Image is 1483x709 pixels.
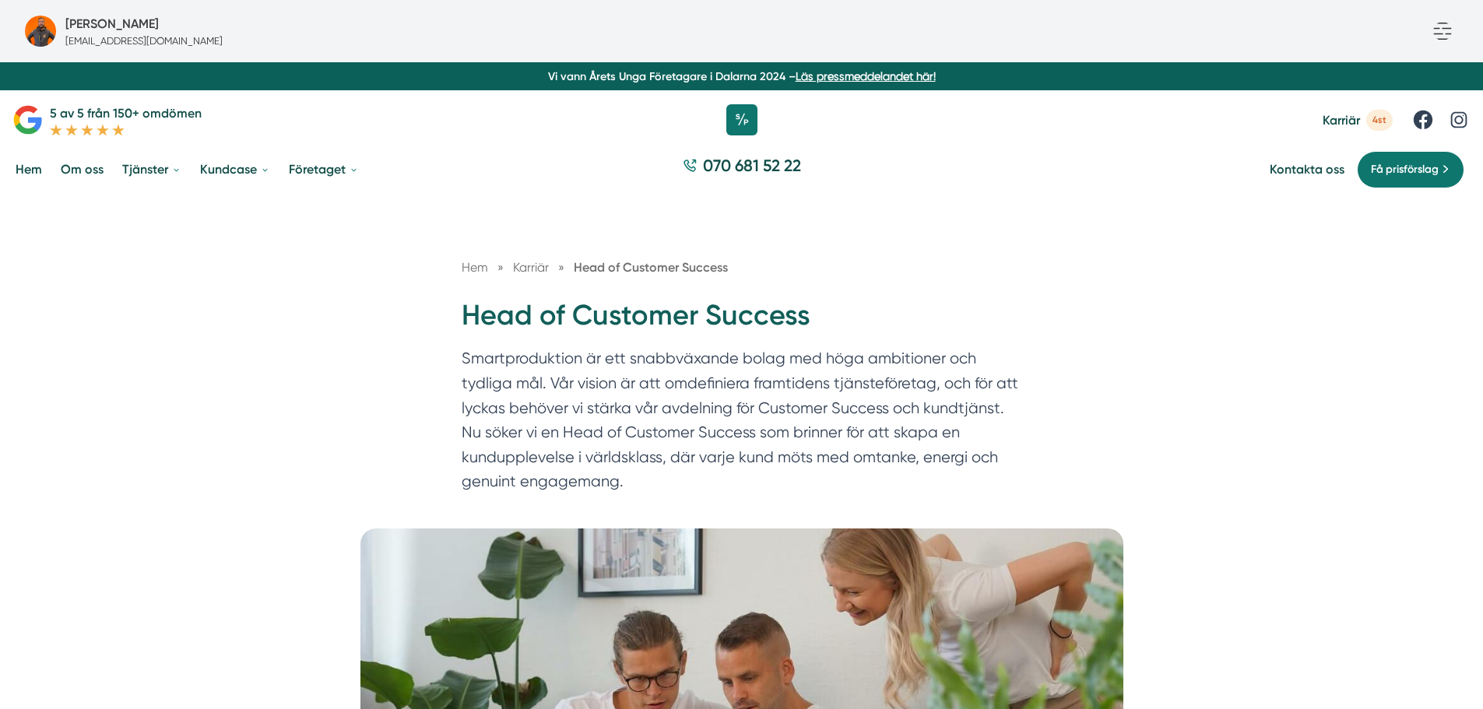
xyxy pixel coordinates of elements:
[1366,110,1393,131] span: 4st
[1270,162,1344,177] a: Kontakta oss
[676,154,807,184] a: 070 681 52 22
[25,16,56,47] img: bild-fran-stey-ab
[197,149,273,189] a: Kundcase
[497,258,504,277] span: »
[65,14,159,33] h5: Företagsadministratör
[558,258,564,277] span: »
[6,68,1477,84] p: Vi vann Årets Unga Företagare i Dalarna 2024 –
[119,149,184,189] a: Tjänster
[58,149,107,189] a: Om oss
[1323,110,1393,131] a: Karriär 4st
[1323,113,1360,128] span: Karriär
[286,149,362,189] a: Företaget
[1371,161,1439,178] span: Få prisförslag
[703,154,801,177] span: 070 681 52 22
[462,346,1022,501] p: Smartproduktion är ett snabbväxande bolag med höga ambitioner och tydliga mål. Vår vision är att ...
[574,260,728,275] a: Head of Customer Success
[796,70,936,82] a: Läs pressmeddelandet här!
[462,297,1022,347] h1: Head of Customer Success
[513,260,552,275] a: Karriär
[462,258,1022,277] nav: Breadcrumb
[50,104,202,123] p: 5 av 5 från 150+ omdömen
[513,260,549,275] span: Karriär
[462,260,488,275] a: Hem
[65,33,223,48] p: [EMAIL_ADDRESS][DOMAIN_NAME]
[12,149,45,189] a: Hem
[1357,151,1464,188] a: Få prisförslag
